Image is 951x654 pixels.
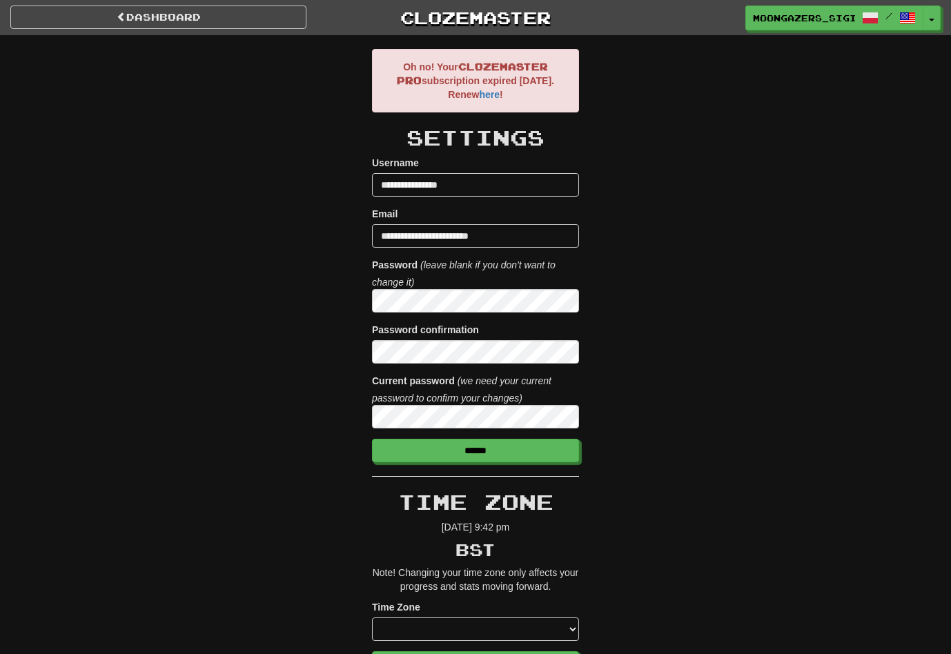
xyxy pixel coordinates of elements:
p: Note! Changing your time zone only affects your progress and stats moving forward. [372,566,579,593]
label: Email [372,207,398,221]
a: Clozemaster [327,6,623,30]
h3: BST [372,541,579,559]
h2: Time Zone [372,490,579,513]
h2: Settings [372,126,579,149]
div: Oh no! Your subscription expired [DATE]. Renew ! [372,49,579,112]
span: Clozemaster Pro [397,61,548,86]
i: (leave blank if you don't want to change it) [372,259,556,288]
i: (we need your current password to confirm your changes) [372,375,551,404]
label: Time Zone [372,600,420,614]
label: Password confirmation [372,323,479,337]
span: Moongazers_Sigil [753,12,855,24]
label: Password [372,258,418,272]
a: here [479,89,500,100]
p: [DATE] 9:42 pm [372,520,579,534]
span: / [885,11,892,21]
a: Moongazers_Sigil / [745,6,923,30]
label: Username [372,156,419,170]
a: Dashboard [10,6,306,29]
label: Current password [372,374,455,388]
